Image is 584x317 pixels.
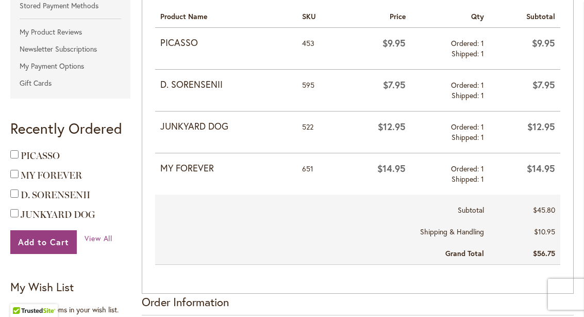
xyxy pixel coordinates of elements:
span: Ordered [451,164,481,173]
th: Subtotal [155,195,490,221]
a: PICASSO [21,150,60,162]
span: $12.95 [378,120,406,133]
strong: Grand Total [445,248,484,258]
a: D. SORENSENII [21,189,90,201]
span: 1 [481,49,484,58]
th: Shipping & Handling [155,221,490,243]
span: $14.95 [377,162,406,175]
span: $7.95 [532,78,555,91]
span: Shipped [452,174,481,184]
span: Ordered [451,80,481,90]
td: 453 [297,28,341,70]
span: $14.95 [527,162,555,175]
td: 651 [297,153,341,195]
span: $10.95 [534,227,555,236]
span: 1 [481,164,484,173]
span: 1 [481,90,484,100]
iframe: Launch Accessibility Center [8,280,37,309]
span: Add to Cart [18,236,69,247]
span: 1 [481,38,484,48]
span: $45.80 [533,205,555,215]
span: 1 [481,174,484,184]
a: MY FOREVER [21,170,82,181]
button: Add to Cart [10,230,77,254]
a: Newsletter Subscriptions [10,41,130,57]
span: $9.95 [532,37,555,49]
div: You have no items in your wish list. [10,305,136,315]
td: 522 [297,111,341,153]
a: Gift Cards [10,75,130,91]
strong: D. SORENSENII [160,78,292,91]
td: 595 [297,69,341,111]
span: Shipped [452,132,481,142]
span: Ordered [451,38,481,48]
a: View All [85,233,113,244]
span: $7.95 [383,78,406,91]
span: 1 [481,80,484,90]
span: $12.95 [527,120,555,133]
strong: PICASSO [160,36,292,50]
strong: My Wish List [10,279,74,294]
th: Subtotal [489,3,560,28]
a: My Payment Options [10,58,130,74]
th: Product Name [155,3,297,28]
strong: Order Information [142,294,229,309]
strong: JUNKYARD DOG [160,120,292,133]
span: Shipped [452,49,481,58]
span: 1 [481,122,484,132]
strong: Recently Ordered [10,119,122,138]
span: Ordered [451,122,481,132]
span: Shipped [452,90,481,100]
span: 1 [481,132,484,142]
span: $9.95 [382,37,406,49]
a: My Product Reviews [10,24,130,40]
th: SKU [297,3,341,28]
span: $56.75 [533,248,555,258]
th: Price [341,3,411,28]
strong: MY FOREVER [160,162,292,175]
th: Qty [411,3,489,28]
a: JUNKYARD DOG [21,209,95,220]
